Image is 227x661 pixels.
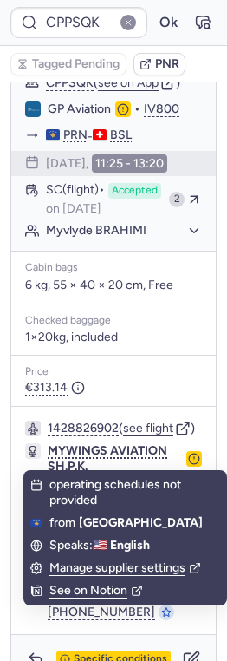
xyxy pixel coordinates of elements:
[108,183,161,199] span: Accepted
[48,101,111,117] span: GP Aviation
[49,515,203,531] div: from
[79,515,203,531] b: [GEOGRAPHIC_DATA]
[144,101,179,117] button: IV800
[25,330,118,344] span: 1×20kg, included
[49,583,143,599] div: See on Notion
[154,9,182,36] button: Ok
[123,422,173,435] button: see flight
[48,443,167,474] span: MYWINGS AVIATION SH.P.K.
[63,128,88,143] span: PRN
[46,128,202,144] div: -
[30,583,143,599] button: See on Notion
[49,538,150,553] p: Speaks:
[46,154,167,173] div: [DATE],
[46,202,101,216] span: on [DATE]
[25,101,41,117] figure: IV airline logo
[110,128,132,143] span: BSL
[10,53,126,75] button: Tagged Pending
[25,315,202,327] div: Checked baggage
[25,366,202,378] div: Price
[48,421,202,436] div: ( )
[46,223,202,239] button: Myvlyde BRAHIMI
[25,262,202,274] div: Cabin bags
[92,154,167,173] time: 11:25 - 13:20
[30,560,201,576] button: Manage supplier settings
[10,7,147,38] input: PNR Reference
[25,381,85,395] span: €313.14
[25,278,202,293] p: 6 kg, 55 × 40 × 20 cm, Free
[133,53,185,75] button: PNR
[169,192,185,207] div: 2
[49,560,201,576] div: Manage supplier settings
[48,421,119,436] button: 1428826902
[32,57,120,71] span: Tagged Pending
[11,180,216,219] button: SC(flight)Acceptedon [DATE]2
[46,75,94,91] button: CPPSQK
[155,57,179,71] span: PNR
[93,538,150,553] b: 🇺🇸 English
[98,76,159,90] button: see on App
[48,605,155,620] button: [PHONE_NUMBER]
[49,477,220,508] p: operating schedules not provided
[48,101,202,117] div: •
[46,183,105,199] span: SC (flight)
[46,75,202,91] div: ( )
